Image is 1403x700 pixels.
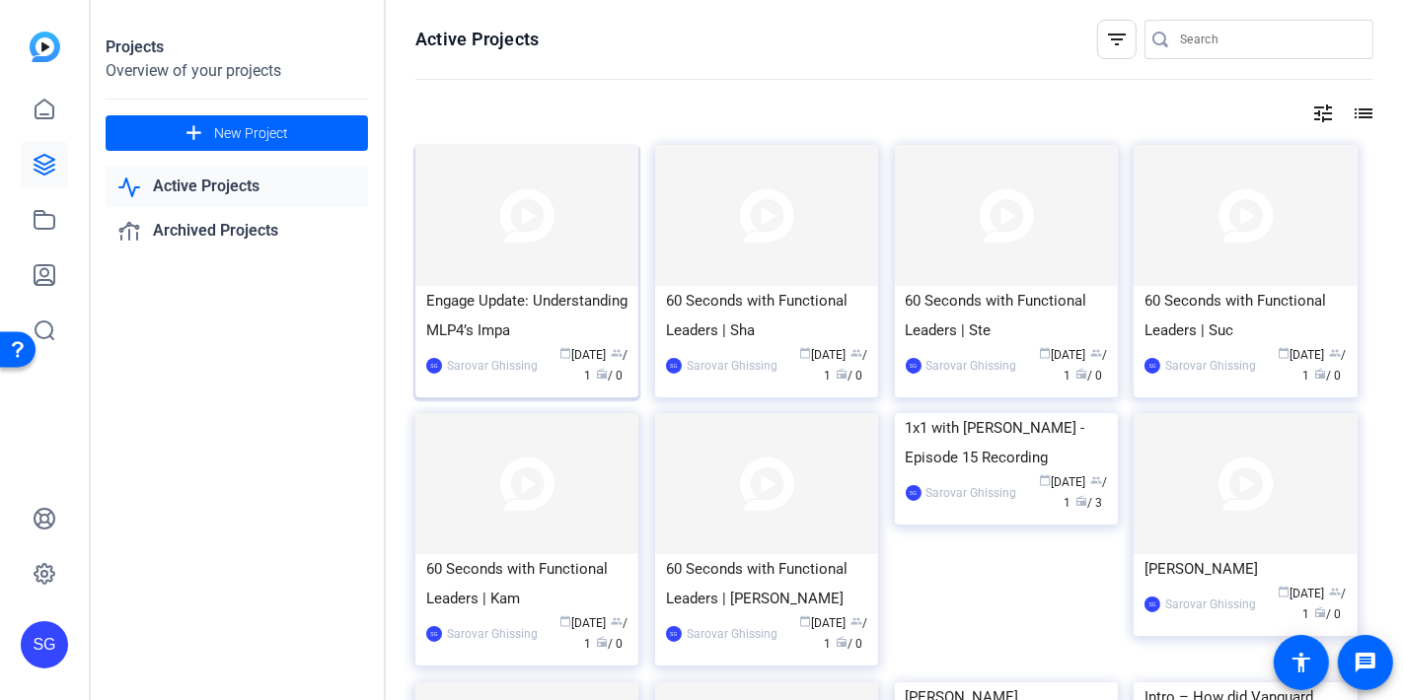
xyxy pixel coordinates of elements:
[106,115,368,151] button: New Project
[596,369,623,383] span: / 0
[559,616,606,630] span: [DATE]
[836,637,862,651] span: / 0
[687,356,777,376] div: Sarovar Ghissing
[906,413,1107,472] div: 1x1 with [PERSON_NAME] - Episode 15 Recording
[1039,474,1051,486] span: calendar_today
[1311,102,1335,125] mat-icon: tune
[1279,587,1325,600] span: [DATE]
[447,624,538,644] div: Sarovar Ghissing
[666,286,867,345] div: 60 Seconds with Functional Leaders | Sha
[559,615,571,627] span: calendar_today
[426,626,442,642] div: SG
[1075,496,1102,510] span: / 3
[687,624,777,644] div: Sarovar Ghissing
[1090,474,1102,486] span: group
[1315,369,1342,383] span: / 0
[1315,606,1327,618] span: radio
[1105,28,1129,51] mat-icon: filter_list
[850,347,862,359] span: group
[906,358,922,374] div: SG
[926,356,1017,376] div: Sarovar Ghissing
[596,636,608,648] span: radio
[1290,651,1313,674] mat-icon: accessibility
[1039,347,1051,359] span: calendar_today
[1039,348,1085,362] span: [DATE]
[824,348,867,383] span: / 1
[1330,586,1342,597] span: group
[21,621,68,668] div: SG
[1075,368,1087,380] span: radio
[1350,102,1373,125] mat-icon: list
[447,356,538,376] div: Sarovar Ghissing
[850,615,862,627] span: group
[666,554,867,613] div: 60 Seconds with Functional Leaders | [PERSON_NAME]
[1165,595,1256,614] div: Sarovar Ghissing
[1279,586,1291,597] span: calendar_today
[182,121,206,146] mat-icon: add
[106,35,368,59] div: Projects
[799,615,811,627] span: calendar_today
[799,616,846,630] span: [DATE]
[106,59,368,83] div: Overview of your projects
[1145,286,1346,345] div: 60 Seconds with Functional Leaders | Suc
[30,32,60,62] img: blue-gradient.svg
[836,636,848,648] span: radio
[106,211,368,251] a: Archived Projects
[1279,347,1291,359] span: calendar_today
[426,554,628,613] div: 60 Seconds with Functional Leaders | Kam
[1145,596,1160,612] div: SG
[906,485,922,501] div: SG
[559,347,571,359] span: calendar_today
[1075,369,1102,383] span: / 0
[906,286,1107,345] div: 60 Seconds with Functional Leaders | Ste
[1165,356,1256,376] div: Sarovar Ghissing
[415,28,539,51] h1: Active Projects
[214,123,288,144] span: New Project
[1330,347,1342,359] span: group
[584,348,628,383] span: / 1
[1145,358,1160,374] div: SG
[1315,607,1342,621] span: / 0
[1075,495,1087,507] span: radio
[611,615,623,627] span: group
[836,369,862,383] span: / 0
[836,368,848,380] span: radio
[1090,347,1102,359] span: group
[559,348,606,362] span: [DATE]
[926,483,1017,503] div: Sarovar Ghissing
[596,637,623,651] span: / 0
[799,347,811,359] span: calendar_today
[799,348,846,362] span: [DATE]
[426,358,442,374] div: SG
[1303,348,1347,383] span: / 1
[666,626,682,642] div: SG
[106,167,368,207] a: Active Projects
[1315,368,1327,380] span: radio
[1180,28,1358,51] input: Search
[1145,554,1346,584] div: [PERSON_NAME]
[426,286,628,345] div: Engage Update: Understanding MLP4’s Impa
[1064,348,1107,383] span: / 1
[666,358,682,374] div: SG
[1279,348,1325,362] span: [DATE]
[1354,651,1377,674] mat-icon: message
[611,347,623,359] span: group
[596,368,608,380] span: radio
[1039,475,1085,489] span: [DATE]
